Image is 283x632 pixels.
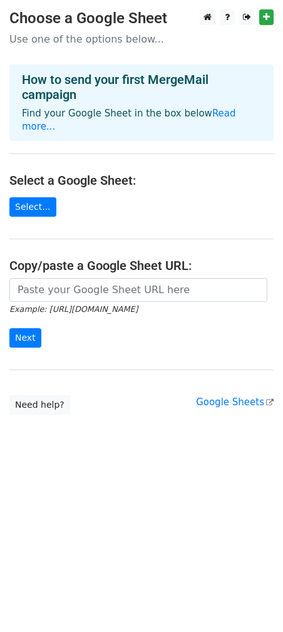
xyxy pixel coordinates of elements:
a: Google Sheets [196,396,274,408]
h3: Choose a Google Sheet [9,9,274,28]
small: Example: [URL][DOMAIN_NAME] [9,304,138,314]
a: Need help? [9,395,70,415]
h4: Copy/paste a Google Sheet URL: [9,258,274,273]
p: Use one of the options below... [9,33,274,46]
p: Find your Google Sheet in the box below [22,107,261,133]
input: Next [9,328,41,348]
input: Paste your Google Sheet URL here [9,278,267,302]
a: Select... [9,197,56,217]
a: Read more... [22,108,236,132]
h4: How to send your first MergeMail campaign [22,72,261,102]
h4: Select a Google Sheet: [9,173,274,188]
